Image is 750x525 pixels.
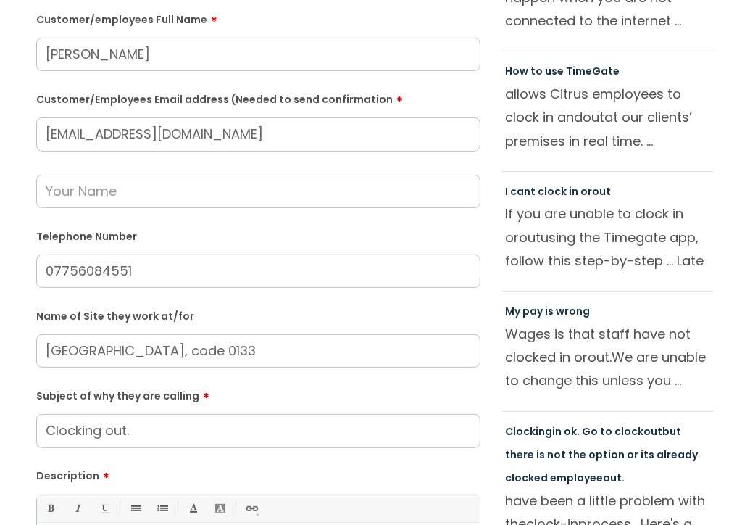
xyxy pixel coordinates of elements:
[36,88,480,106] label: Customer/Employees Email address (Needed to send confirmation
[519,228,541,247] span: out
[41,500,59,518] a: Bold (Ctrl-B)
[505,424,698,486] a: Clockingin ok. Go to clockoutbut there is not the option or its already clocked employeeout.
[153,500,171,518] a: 1. Ordered List (Ctrl-Shift-8)
[505,323,711,392] p: Wages is that staff have not clocked in or We are unable to change this unless you ... your hours...
[505,83,711,152] p: allows Citrus employees to clock in and at our clients’ premises in real time. ... and for every ...
[36,385,480,402] label: Subject of why they are calling
[505,64,620,78] a: How to use TimeGate
[36,175,480,208] input: Your Name
[211,500,229,518] a: Back Color
[36,117,480,151] input: Email
[68,500,86,518] a: Italic (Ctrl-I)
[588,348,612,366] span: out.
[36,465,480,482] label: Description
[36,228,480,243] label: Telephone Number
[592,184,611,199] span: out
[643,424,662,439] span: out
[505,304,590,318] a: My pay is wrong
[242,500,260,518] a: Link
[583,108,604,126] span: out
[184,500,202,518] a: Font Color
[505,202,711,272] p: If you are unable to clock in or using the Timegate app, follow this step-by-step ... Late to Clo...
[603,471,625,485] span: out.
[95,500,113,518] a: Underline(Ctrl-U)
[505,424,552,439] span: Clocking
[36,307,480,323] label: Name of Site they work at/for
[126,500,144,518] a: • Unordered List (Ctrl-Shift-7)
[505,184,611,199] a: I cant clock in orout
[36,9,480,26] label: Customer/employees Full Name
